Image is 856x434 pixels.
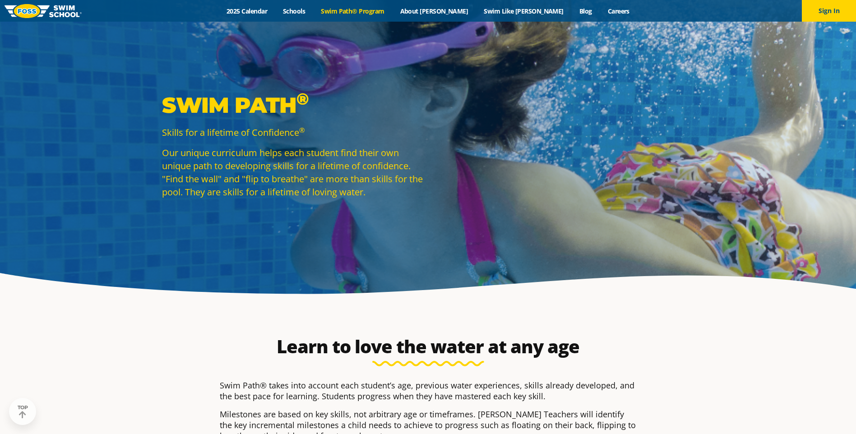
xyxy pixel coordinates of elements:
[571,7,600,15] a: Blog
[220,380,637,402] p: Swim Path® takes into account each student’s age, previous water experiences, skills already deve...
[600,7,637,15] a: Careers
[162,146,424,199] p: Our unique curriculum helps each student find their own unique path to developing skills for a li...
[299,125,305,134] sup: ®
[275,7,313,15] a: Schools
[162,126,424,139] p: Skills for a lifetime of Confidence
[392,7,476,15] a: About [PERSON_NAME]
[219,7,275,15] a: 2025 Calendar
[296,89,309,109] sup: ®
[476,7,572,15] a: Swim Like [PERSON_NAME]
[215,336,641,357] h2: Learn to love the water at any age
[313,7,392,15] a: Swim Path® Program
[162,92,424,119] p: Swim Path
[18,405,28,419] div: TOP
[5,4,82,18] img: FOSS Swim School Logo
